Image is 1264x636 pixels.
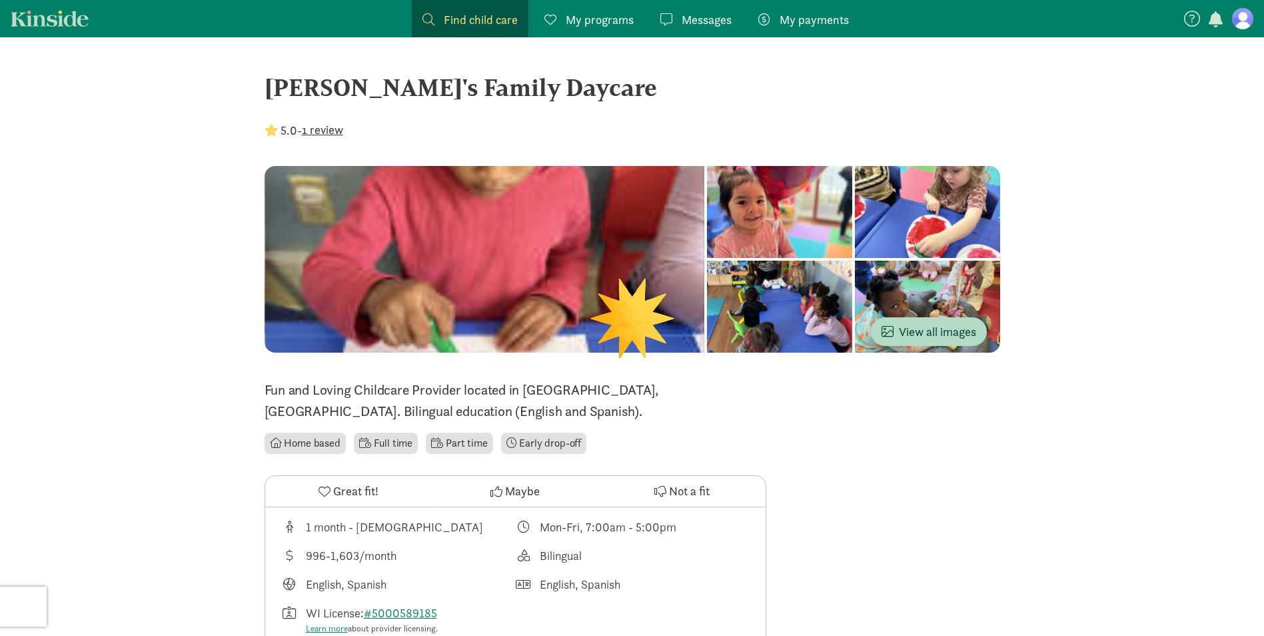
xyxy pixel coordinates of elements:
[682,11,732,29] span: Messages
[566,11,634,29] span: My programs
[432,476,598,507] button: Maybe
[333,482,378,500] span: Great fit!
[780,11,849,29] span: My payments
[501,433,587,454] li: Early drop-off
[540,575,620,593] div: English, Spanish
[265,69,1000,105] div: [PERSON_NAME]'s Family Daycare
[515,518,750,536] div: Class schedule
[354,433,418,454] li: Full time
[515,575,750,593] div: Languages spoken
[281,547,516,565] div: Average tuition for this program
[302,121,343,139] button: 1 review
[306,575,386,593] div: English, Spanish
[505,482,540,500] span: Maybe
[540,547,582,565] div: Bilingual
[281,575,516,593] div: Languages taught
[11,10,89,27] a: Kinside
[281,604,516,635] div: License number
[306,623,348,634] a: Learn more
[265,476,432,507] button: Great fit!
[364,605,437,621] a: #5000589185
[871,317,987,346] button: View all images
[306,518,483,536] div: 1 month - [DEMOGRAPHIC_DATA]
[882,323,976,341] span: View all images
[540,518,676,536] div: Mon-Fri, 7:00am - 5:00pm
[281,123,297,138] strong: 5.0
[306,604,442,635] div: WI License:
[598,476,765,507] button: Not a fit
[306,622,442,635] div: about provider licensing.
[265,121,343,139] div: -
[306,547,396,565] div: 996-1,603/month
[444,11,518,29] span: Find child care
[265,379,766,422] p: Fun and Loving Childcare Provider located in [GEOGRAPHIC_DATA], [GEOGRAPHIC_DATA]. Bilingual educ...
[281,518,516,536] div: Age range for children that this provider cares for
[426,433,492,454] li: Part time
[265,433,346,454] li: Home based
[515,547,750,565] div: This provider's education philosophy
[669,482,710,500] span: Not a fit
